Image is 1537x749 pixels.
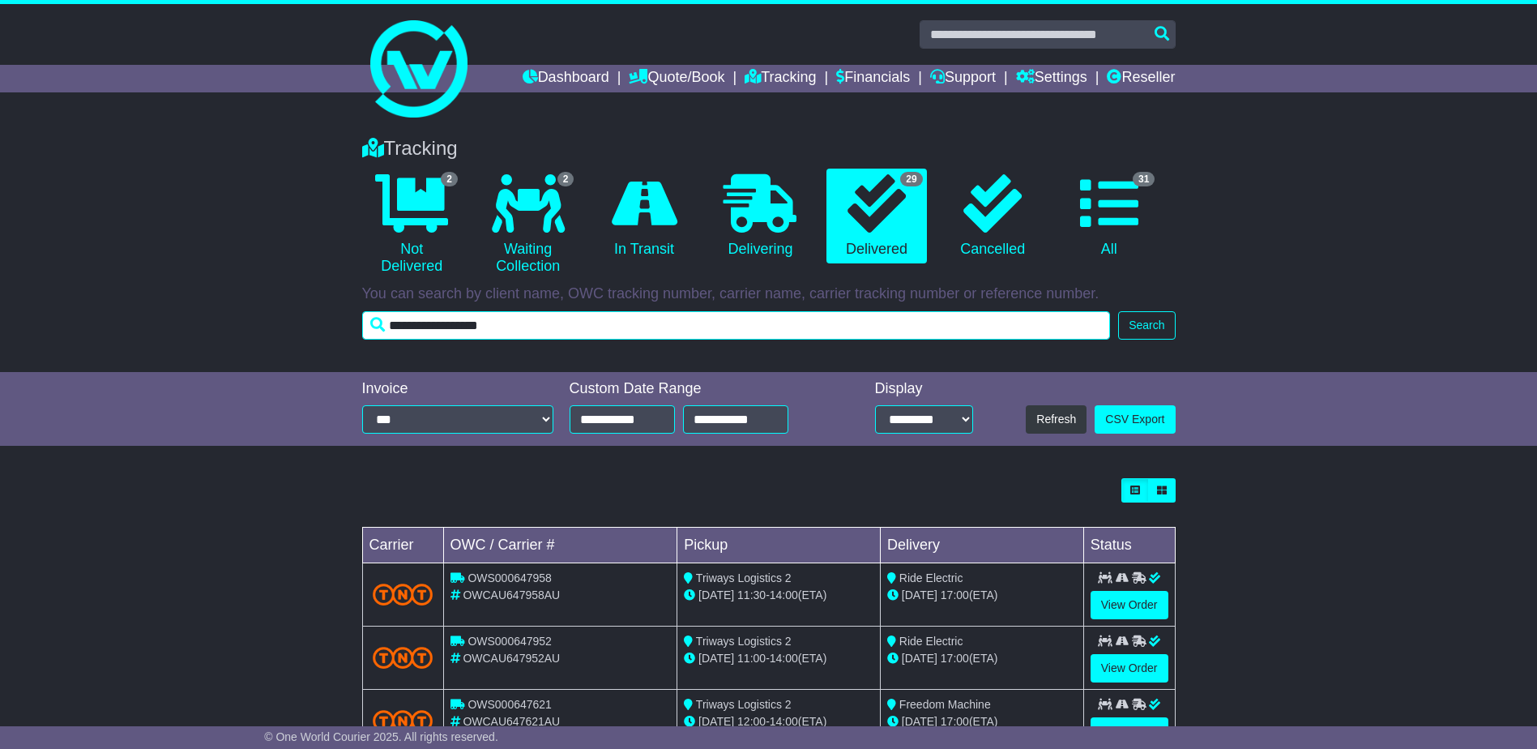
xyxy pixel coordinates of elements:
[570,380,830,398] div: Custom Date Range
[373,584,433,606] img: TNT_Domestic.png
[1133,172,1155,186] span: 31
[698,652,734,665] span: [DATE]
[899,571,963,584] span: Ride Electric
[875,380,973,398] div: Display
[696,698,792,711] span: Triways Logistics 2
[880,528,1083,563] td: Delivery
[770,588,798,601] span: 14:00
[1016,65,1087,92] a: Settings
[943,169,1043,264] a: Cancelled
[463,715,560,728] span: OWCAU647621AU
[443,528,677,563] td: OWC / Carrier #
[698,588,734,601] span: [DATE]
[826,169,926,264] a: 29 Delivered
[684,587,873,604] div: - (ETA)
[1091,591,1168,619] a: View Order
[468,635,552,648] span: OWS000647952
[677,528,881,563] td: Pickup
[698,715,734,728] span: [DATE]
[468,571,552,584] span: OWS000647958
[354,137,1184,160] div: Tracking
[902,652,937,665] span: [DATE]
[478,169,578,281] a: 2 Waiting Collection
[930,65,996,92] a: Support
[941,652,969,665] span: 17:00
[557,172,574,186] span: 2
[1107,65,1175,92] a: Reseller
[463,652,560,665] span: OWCAU647952AU
[737,715,766,728] span: 12:00
[887,713,1077,730] div: (ETA)
[362,380,553,398] div: Invoice
[900,172,922,186] span: 29
[770,652,798,665] span: 14:00
[629,65,724,92] a: Quote/Book
[711,169,810,264] a: Delivering
[770,715,798,728] span: 14:00
[373,710,433,732] img: TNT_Domestic.png
[899,698,991,711] span: Freedom Machine
[362,285,1176,303] p: You can search by client name, OWC tracking number, carrier name, carrier tracking number or refe...
[684,713,873,730] div: - (ETA)
[745,65,816,92] a: Tracking
[902,588,937,601] span: [DATE]
[1118,311,1175,340] button: Search
[1026,405,1087,434] button: Refresh
[887,650,1077,667] div: (ETA)
[696,635,792,648] span: Triways Logistics 2
[1091,717,1168,746] a: View Order
[887,587,1077,604] div: (ETA)
[264,730,498,743] span: © One World Courier 2025. All rights reserved.
[1083,528,1175,563] td: Status
[737,652,766,665] span: 11:00
[1059,169,1159,264] a: 31 All
[696,571,792,584] span: Triways Logistics 2
[684,650,873,667] div: - (ETA)
[1091,654,1168,683] a: View Order
[373,647,433,669] img: TNT_Domestic.png
[468,698,552,711] span: OWS000647621
[836,65,910,92] a: Financials
[902,715,937,728] span: [DATE]
[594,169,694,264] a: In Transit
[737,588,766,601] span: 11:30
[941,588,969,601] span: 17:00
[941,715,969,728] span: 17:00
[1095,405,1175,434] a: CSV Export
[362,169,462,281] a: 2 Not Delivered
[899,635,963,648] span: Ride Electric
[523,65,609,92] a: Dashboard
[362,528,443,563] td: Carrier
[463,588,560,601] span: OWCAU647958AU
[441,172,458,186] span: 2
